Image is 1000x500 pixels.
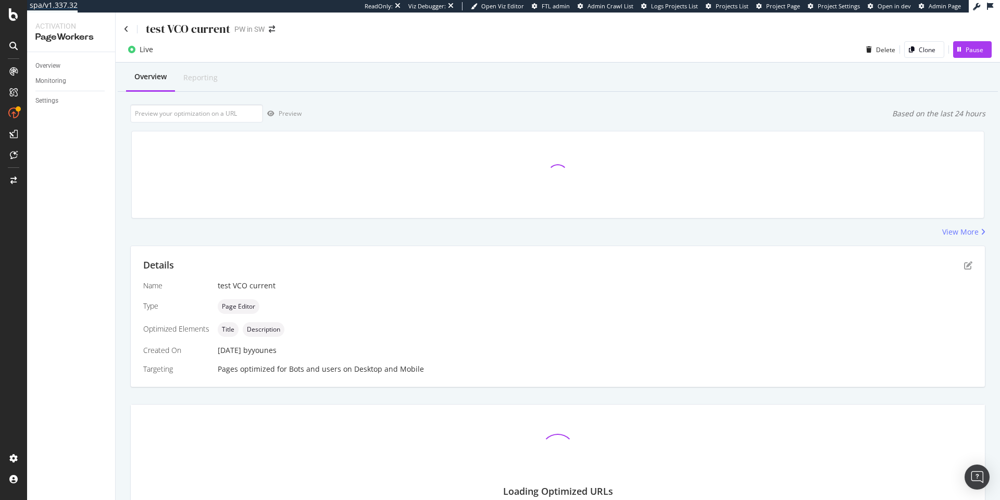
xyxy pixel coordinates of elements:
[651,2,698,10] span: Logs Projects List
[532,2,570,10] a: FTL admin
[289,364,341,374] div: Bots and users
[587,2,633,10] span: Admin Crawl List
[247,326,280,333] span: Description
[183,72,218,83] div: Reporting
[218,299,259,314] div: neutral label
[35,60,60,71] div: Overview
[964,261,972,270] div: pen-to-square
[218,322,239,337] div: neutral label
[966,45,983,54] div: Pause
[904,41,944,58] button: Clone
[35,95,58,106] div: Settings
[222,303,255,310] span: Page Editor
[716,2,748,10] span: Projects List
[218,345,972,356] div: [DATE]
[641,2,698,10] a: Logs Projects List
[808,2,860,10] a: Project Settings
[942,227,979,237] div: View More
[365,2,393,10] div: ReadOnly:
[919,45,935,54] div: Clone
[35,76,66,87] div: Monitoring
[892,108,985,119] div: Based on the last 24 hours
[578,2,633,10] a: Admin Crawl List
[218,281,972,291] div: test VCO current
[868,2,911,10] a: Open in dev
[35,31,107,43] div: PageWorkers
[35,21,107,31] div: Activation
[218,364,972,374] div: Pages optimized for on
[143,281,209,291] div: Name
[143,259,174,272] div: Details
[706,2,748,10] a: Projects List
[124,26,129,33] a: Click to go back
[878,2,911,10] span: Open in dev
[263,105,302,122] button: Preview
[35,95,108,106] a: Settings
[222,326,234,333] span: Title
[243,322,284,337] div: neutral label
[130,104,263,123] input: Preview your optimization on a URL
[234,24,265,34] div: PW in SW
[965,465,990,490] div: Open Intercom Messenger
[35,76,108,87] a: Monitoring
[942,227,985,237] a: View More
[408,2,446,10] div: Viz Debugger:
[134,71,167,82] div: Overview
[929,2,961,10] span: Admin Page
[143,324,209,334] div: Optimized Elements
[953,41,992,58] button: Pause
[471,2,524,10] a: Open Viz Editor
[146,21,230,37] div: test VCO current
[143,301,209,311] div: Type
[862,41,895,58] button: Delete
[756,2,800,10] a: Project Page
[766,2,800,10] span: Project Page
[243,345,277,356] div: by younes
[818,2,860,10] span: Project Settings
[876,45,895,54] div: Delete
[279,109,302,118] div: Preview
[140,44,153,55] div: Live
[919,2,961,10] a: Admin Page
[143,345,209,356] div: Created On
[542,2,570,10] span: FTL admin
[354,364,424,374] div: Desktop and Mobile
[503,485,613,498] div: Loading Optimized URLs
[35,60,108,71] a: Overview
[269,26,275,33] div: arrow-right-arrow-left
[481,2,524,10] span: Open Viz Editor
[143,364,209,374] div: Targeting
